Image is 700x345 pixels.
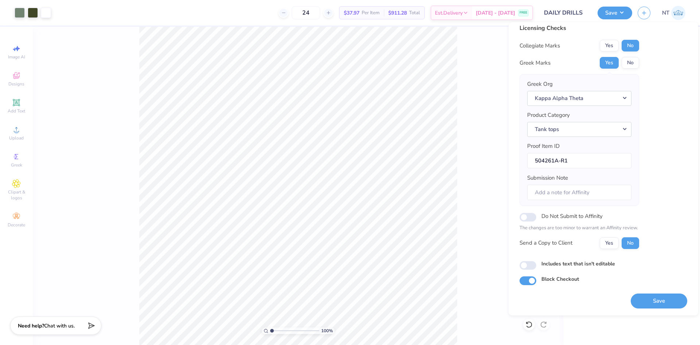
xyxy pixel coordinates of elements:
span: Clipart & logos [4,189,29,201]
input: Add a note for Affinity [527,185,631,200]
button: No [622,40,639,51]
span: Upload [9,135,24,141]
span: NT [662,9,669,17]
strong: Need help? [18,322,44,329]
span: [DATE] - [DATE] [476,9,515,17]
button: No [622,237,639,249]
span: Image AI [8,54,25,60]
span: $37.97 [344,9,359,17]
div: Send a Copy to Client [520,239,572,247]
button: Yes [600,57,619,69]
button: Kappa Alpha Theta [527,91,631,106]
button: No [622,57,639,69]
label: Includes text that isn't editable [541,260,615,268]
input: Untitled Design [538,5,592,20]
div: Greek Marks [520,59,551,67]
input: – – [292,6,320,19]
span: $911.28 [388,9,407,17]
label: Submission Note [527,174,568,182]
span: FREE [520,10,527,15]
button: Save [631,294,687,308]
button: Save [598,7,632,19]
span: Designs [8,81,24,87]
button: Yes [600,40,619,51]
span: Est. Delivery [435,9,463,17]
label: Block Checkout [541,275,579,283]
span: Per Item [362,9,380,17]
div: Licensing Checks [520,24,639,32]
span: 100 % [321,327,333,334]
span: Decorate [8,222,25,228]
label: Greek Org [527,80,553,88]
button: Tank tops [527,122,631,137]
span: Greek [11,162,22,168]
img: Nestor Talens [671,6,685,20]
div: Collegiate Marks [520,42,560,50]
span: Total [409,9,420,17]
span: Chat with us. [44,322,75,329]
span: Add Text [8,108,25,114]
label: Do Not Submit to Affinity [541,211,603,221]
a: NT [662,6,685,20]
button: Yes [600,237,619,249]
label: Proof Item ID [527,142,560,150]
label: Product Category [527,111,570,119]
p: The changes are too minor to warrant an Affinity review. [520,225,639,232]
